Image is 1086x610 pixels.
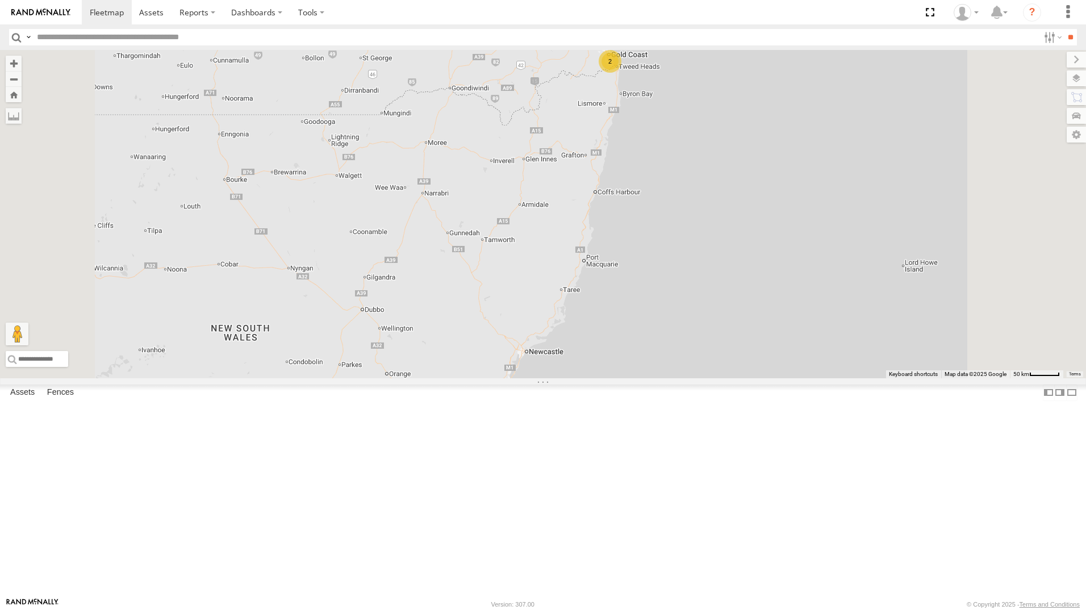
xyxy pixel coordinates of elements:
button: Zoom in [6,56,22,71]
label: Dock Summary Table to the Left [1043,385,1054,401]
a: Visit our Website [6,599,59,610]
span: Map data ©2025 Google [945,371,1006,377]
label: Assets [5,385,40,400]
div: © Copyright 2025 - [967,601,1080,608]
label: Map Settings [1067,127,1086,143]
i: ? [1023,3,1041,22]
button: Zoom out [6,71,22,87]
button: Keyboard shortcuts [889,370,938,378]
div: Version: 307.00 [491,601,534,608]
button: Map Scale: 50 km per 50 pixels [1010,370,1063,378]
button: Drag Pegman onto the map to open Street View [6,323,28,345]
label: Fences [41,385,80,400]
img: rand-logo.svg [11,9,70,16]
div: 2 [599,50,621,73]
label: Measure [6,108,22,124]
span: 50 km [1013,371,1029,377]
button: Zoom Home [6,87,22,102]
label: Dock Summary Table to the Right [1054,385,1066,401]
div: Marco DiBenedetto [950,4,983,21]
label: Search Query [24,29,33,45]
label: Search Filter Options [1039,29,1064,45]
a: Terms and Conditions [1020,601,1080,608]
a: Terms (opens in new tab) [1069,372,1081,377]
label: Hide Summary Table [1066,385,1077,401]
